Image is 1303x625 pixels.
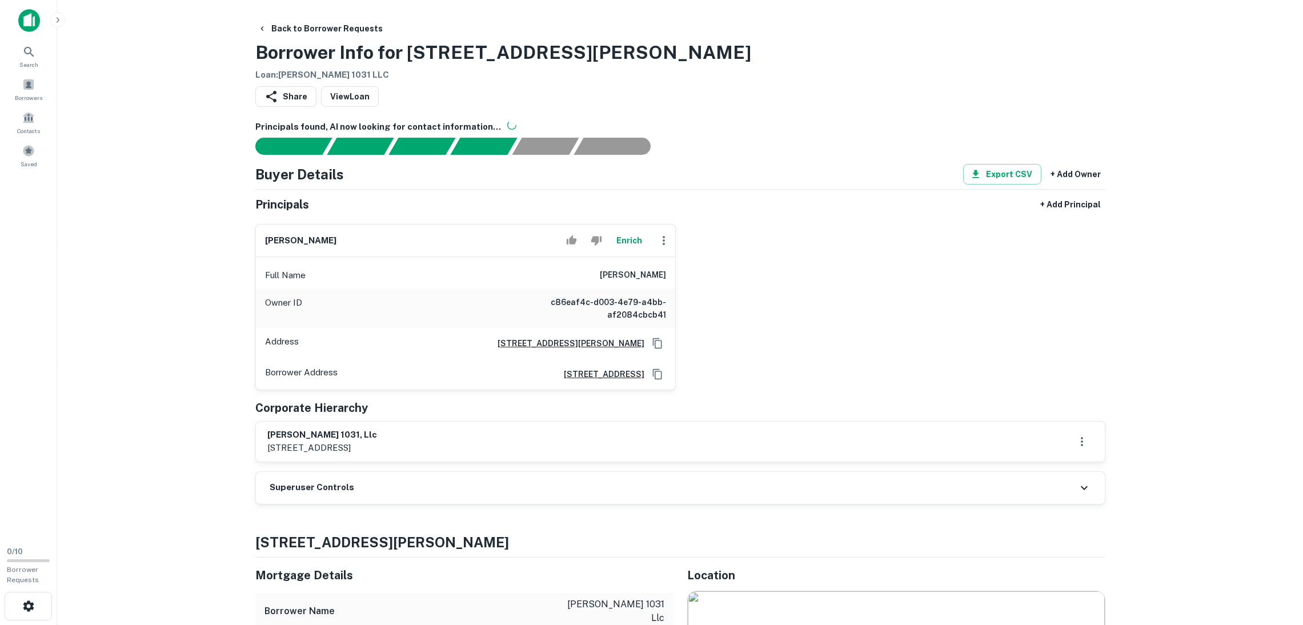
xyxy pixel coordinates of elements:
[255,399,368,416] h5: Corporate Hierarchy
[21,159,37,169] span: Saved
[255,196,309,213] h5: Principals
[321,86,379,107] a: ViewLoan
[264,604,335,618] h6: Borrower Name
[3,74,54,105] a: Borrowers
[649,366,666,383] button: Copy Address
[574,138,664,155] div: AI fulfillment process complete.
[3,107,54,138] a: Contacts
[267,441,377,455] p: [STREET_ADDRESS]
[3,140,54,171] a: Saved
[255,69,751,82] h6: Loan : [PERSON_NAME] 1031 LLC
[265,296,302,321] p: Owner ID
[255,567,673,584] h5: Mortgage Details
[3,41,54,71] a: Search
[242,138,327,155] div: Sending borrower request to AI...
[7,566,39,584] span: Borrower Requests
[611,229,648,252] button: Enrich
[1036,194,1105,215] button: + Add Principal
[267,428,377,442] h6: [PERSON_NAME] 1031, llc
[270,481,354,494] h6: Superuser Controls
[586,229,606,252] button: Reject
[649,335,666,352] button: Copy Address
[17,126,40,135] span: Contacts
[18,9,40,32] img: capitalize-icon.png
[600,269,666,282] h6: [PERSON_NAME]
[450,138,517,155] div: Principals found, AI now looking for contact information...
[255,164,344,185] h4: Buyer Details
[1246,534,1303,588] iframe: Chat Widget
[963,164,1041,185] button: Export CSV
[15,93,42,102] span: Borrowers
[1046,164,1105,185] button: + Add Owner
[555,368,644,380] a: [STREET_ADDRESS]
[687,567,1105,584] h5: Location
[562,229,582,252] button: Accept
[529,296,666,321] h6: c86eaf4c-d003-4e79-a4bb-af2084cbcb41
[253,18,387,39] button: Back to Borrower Requests
[255,86,316,107] button: Share
[7,547,23,556] span: 0 / 10
[255,532,1105,552] h4: [STREET_ADDRESS][PERSON_NAME]
[265,234,336,247] h6: [PERSON_NAME]
[265,335,299,352] p: Address
[265,269,306,282] p: Full Name
[512,138,579,155] div: Principals found, still searching for contact information. This may take time...
[255,39,751,66] h3: Borrower Info for [STREET_ADDRESS][PERSON_NAME]
[327,138,394,155] div: Your request is received and processing...
[255,121,1105,134] h6: Principals found, AI now looking for contact information...
[562,598,664,625] p: [PERSON_NAME] 1031 llc
[388,138,455,155] div: Documents found, AI parsing details...
[19,60,38,69] span: Search
[265,366,338,383] p: Borrower Address
[488,337,644,350] a: [STREET_ADDRESS][PERSON_NAME]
